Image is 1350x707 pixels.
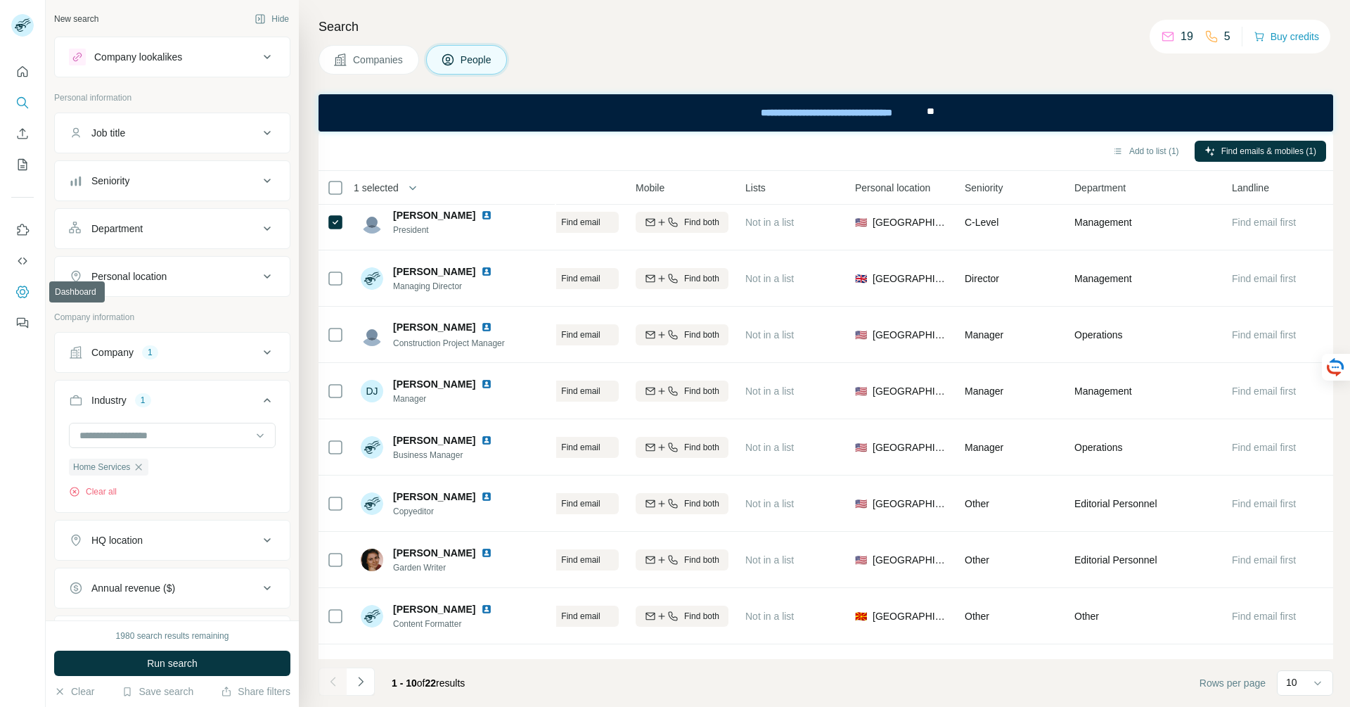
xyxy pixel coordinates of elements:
[1232,611,1296,622] span: Find email first
[636,493,728,514] button: Find both
[122,684,193,699] button: Save search
[417,677,425,689] span: of
[91,581,175,595] div: Annual revenue ($)
[526,212,619,233] button: Find email
[855,272,867,286] span: 🇬🇧
[55,619,290,653] button: Employees (size)
[11,310,34,336] button: Feedback
[73,461,130,473] span: Home Services
[91,345,134,359] div: Company
[636,181,664,195] span: Mobile
[393,561,498,574] span: Garden Writer
[481,378,492,390] img: LinkedIn logo
[855,609,867,623] span: 🇲🇰
[684,497,719,510] span: Find both
[55,260,290,293] button: Personal location
[245,8,299,30] button: Hide
[11,152,34,177] button: My lists
[481,266,492,277] img: LinkedIn logo
[684,610,719,623] span: Find both
[1221,145,1316,158] span: Find emails & mobiles (1)
[393,265,475,279] span: [PERSON_NAME]
[745,273,794,284] span: Not in a list
[393,449,498,461] span: Business Manager
[481,435,492,446] img: LinkedIn logo
[116,630,229,642] div: 1980 search results remaining
[745,498,794,509] span: Not in a list
[1232,386,1296,397] span: Find email first
[392,677,417,689] span: 1 - 10
[393,433,475,447] span: [PERSON_NAME]
[873,215,948,229] span: [GEOGRAPHIC_DATA]
[684,554,719,566] span: Find both
[361,492,383,515] img: Avatar
[361,324,383,346] img: Avatar
[1232,442,1296,453] span: Find email first
[361,267,383,290] img: Avatar
[1286,675,1297,689] p: 10
[965,554,989,566] span: Other
[1181,28,1193,45] p: 19
[481,604,492,615] img: LinkedIn logo
[361,605,383,628] img: Avatar
[55,164,290,198] button: Seniority
[1074,609,1099,623] span: Other
[54,684,94,699] button: Clear
[965,329,1003,340] span: Manager
[147,656,198,670] span: Run search
[91,222,143,236] div: Department
[873,440,948,454] span: [GEOGRAPHIC_DATA]
[54,311,290,324] p: Company information
[55,383,290,423] button: Industry1
[1074,181,1126,195] span: Department
[319,17,1333,37] h4: Search
[873,609,948,623] span: [GEOGRAPHIC_DATA]
[855,181,930,195] span: Personal location
[561,272,600,285] span: Find email
[393,208,475,222] span: [PERSON_NAME]
[91,533,143,547] div: HQ location
[347,668,375,696] button: Navigate to next page
[55,116,290,150] button: Job title
[393,618,498,630] span: Content Formatter
[745,442,794,453] span: Not in a list
[684,272,719,285] span: Find both
[636,324,728,345] button: Find both
[636,437,728,458] button: Find both
[91,174,129,188] div: Seniority
[636,549,728,571] button: Find both
[55,40,290,74] button: Company lookalikes
[745,181,766,195] span: Lists
[855,440,867,454] span: 🇺🇸
[561,497,600,510] span: Find email
[1232,273,1296,284] span: Find email first
[392,677,465,689] span: results
[55,523,290,557] button: HQ location
[855,328,867,342] span: 🇺🇸
[636,212,728,233] button: Find both
[873,384,948,398] span: [GEOGRAPHIC_DATA]
[684,385,719,397] span: Find both
[135,394,151,407] div: 1
[526,381,619,402] button: Find email
[561,610,600,623] span: Find email
[54,651,290,676] button: Run search
[526,606,619,627] button: Find email
[745,329,794,340] span: Not in a list
[526,437,619,458] button: Find email
[221,684,290,699] button: Share filters
[425,677,437,689] span: 22
[393,224,498,236] span: President
[393,320,475,334] span: [PERSON_NAME]
[636,606,728,627] button: Find both
[91,126,125,140] div: Job title
[1074,215,1132,229] span: Management
[1195,141,1326,162] button: Find emails & mobiles (1)
[965,217,998,228] span: C-Level
[873,497,948,511] span: [GEOGRAPHIC_DATA]
[461,53,493,67] span: People
[526,493,619,514] button: Find email
[561,385,600,397] span: Find email
[393,393,498,405] span: Manager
